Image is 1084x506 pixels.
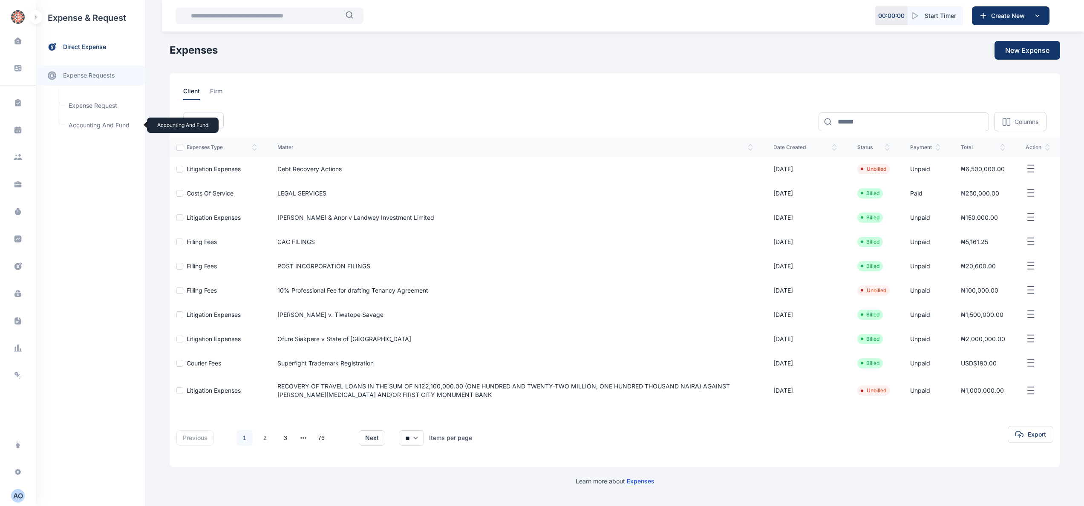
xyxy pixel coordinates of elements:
span: action [1026,144,1050,151]
button: next page [300,432,307,444]
td: POST INCORPORATION FILINGS [267,254,763,278]
button: AO [5,489,31,503]
span: New Expense [1005,45,1049,55]
span: ₦6,500,000.00 [961,165,1005,172]
div: A O [11,491,25,501]
button: AO [11,489,25,503]
td: [DATE] [763,327,847,351]
td: [DATE] [763,230,847,254]
button: Export [1008,426,1053,443]
td: CAC FILINGS [267,230,763,254]
a: Litigation Expenses [187,311,241,318]
li: Billed [861,311,879,318]
span: status [857,144,890,151]
td: Unpaid [900,205,951,230]
td: [PERSON_NAME] & Anor v Landwey Investment Limited [267,205,763,230]
span: ₦20,600.00 [961,262,996,270]
li: Billed [861,190,879,197]
button: Columns [994,112,1047,131]
td: [DATE] [763,181,847,205]
li: Unbilled [861,166,886,172]
td: Paid [900,181,951,205]
button: Create New [972,6,1049,25]
a: 2 [257,430,273,446]
span: date created [773,144,837,151]
td: LEGAL SERVICES [267,181,763,205]
a: Expense Request [63,98,141,114]
span: Filter [202,116,216,125]
a: Costs of Service [187,190,234,197]
td: Unpaid [900,302,951,327]
a: Expenses [627,477,654,485]
span: total [961,144,1005,151]
td: Unpaid [900,230,951,254]
span: ₦150,000.00 [961,214,998,221]
button: Start Timer [908,6,963,25]
a: Filling Fees [187,262,217,270]
td: Unpaid [900,254,951,278]
a: client [183,87,210,100]
h1: Expenses [170,43,218,57]
a: Litigation Expenses [187,165,241,172]
span: direct expense [63,43,106,52]
li: 下一页 [333,432,345,444]
li: Billed [861,214,879,221]
span: firm [210,87,222,100]
span: Accounting and Fund [63,117,141,133]
a: direct expense [36,36,145,58]
span: Start Timer [925,11,956,20]
td: [DATE] [763,254,847,278]
td: RECOVERY OF TRAVEL LOANS IN THE SUM OF N122,100,000.00 (ONE HUNDRED AND TWENTY-TWO MILLION, ONE H... [267,375,763,406]
a: 3 [277,430,294,446]
td: [DATE] [763,302,847,327]
button: New Expense [995,41,1060,60]
button: Filter [183,112,224,129]
a: Filling Fees [187,238,217,245]
td: Unpaid [900,351,951,375]
li: 2 [257,429,274,446]
span: client [183,87,200,100]
li: 1 [236,429,253,446]
td: Unpaid [900,327,951,351]
a: Filling Fees [187,287,217,294]
li: 上一页 [221,432,233,444]
button: previous [176,430,214,446]
a: Litigation Expenses [187,387,241,394]
li: Unbilled [861,287,886,294]
a: 76 [313,430,329,446]
td: [DATE] [763,278,847,302]
a: Courier Fees [187,359,221,367]
td: [DATE] [763,157,847,181]
a: firm [210,87,233,100]
button: next [359,430,385,446]
td: Unpaid [900,278,951,302]
span: matter [277,144,753,151]
p: Learn more about [576,477,654,486]
span: USD$190.00 [961,359,997,367]
span: ₦100,000.00 [961,287,998,294]
div: expense requests [36,58,145,86]
a: expense requests [36,65,145,86]
li: Billed [861,360,879,367]
div: Items per page [429,434,472,442]
li: Unbilled [861,387,886,394]
td: Unpaid [900,157,951,181]
span: ₦250,000.00 [961,190,999,197]
span: Create New [988,11,1032,20]
span: ₦1,500,000.00 [961,311,1003,318]
span: ₦5,161.25 [961,238,988,245]
a: Litigation Expenses [187,214,241,221]
td: Unpaid [900,375,951,406]
li: 向后 3 页 [297,432,309,444]
td: 10% Professional Fee for drafting Tenancy Agreement [267,278,763,302]
li: 3 [277,429,294,446]
a: Litigation Expenses [187,335,241,342]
